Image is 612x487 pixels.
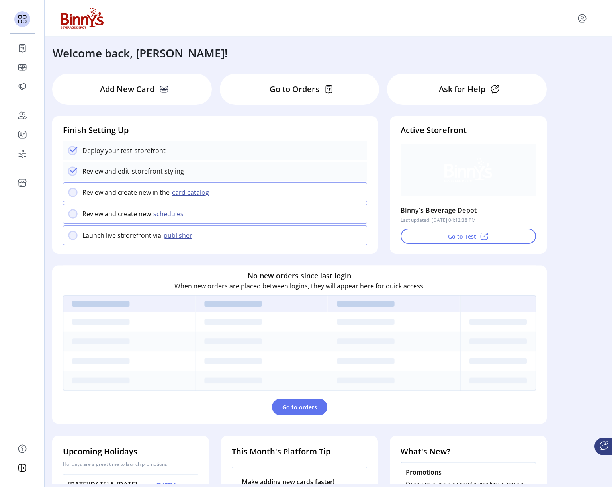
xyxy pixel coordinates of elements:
[401,124,536,136] h4: Active Storefront
[170,188,214,197] button: card catalog
[132,146,166,155] p: storefront
[82,188,170,197] p: Review and create new in the
[161,231,197,240] button: publisher
[272,399,327,415] button: Go to orders
[282,403,317,411] span: Go to orders
[63,446,198,458] h4: Upcoming Holidays
[406,467,531,477] p: Promotions
[63,124,367,136] h4: Finish Setting Up
[100,83,154,95] p: Add New Card
[174,281,425,291] p: When new orders are placed between logins, they will appear here for quick access.
[151,209,188,219] button: schedules
[401,446,536,458] h4: What's New?
[401,204,477,217] p: Binny's Beverage Depot
[82,231,161,240] p: Launch live strorefront via
[576,12,589,25] button: menu
[82,209,151,219] p: Review and create new
[63,461,198,468] p: Holidays are a great time to launch promotions
[401,229,536,244] button: Go to Test
[242,477,357,487] p: Make adding new cards faster!
[61,8,104,29] img: logo
[82,166,129,176] p: Review and edit
[232,446,367,458] h4: This Month's Platform Tip
[129,166,184,176] p: storefront styling
[439,83,485,95] p: Ask for Help
[270,83,319,95] p: Go to Orders
[401,217,476,224] p: Last updated: [DATE] 04:12:38 PM
[53,45,228,61] h3: Welcome back, [PERSON_NAME]!
[248,270,351,281] h6: No new orders since last login
[82,146,132,155] p: Deploy your test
